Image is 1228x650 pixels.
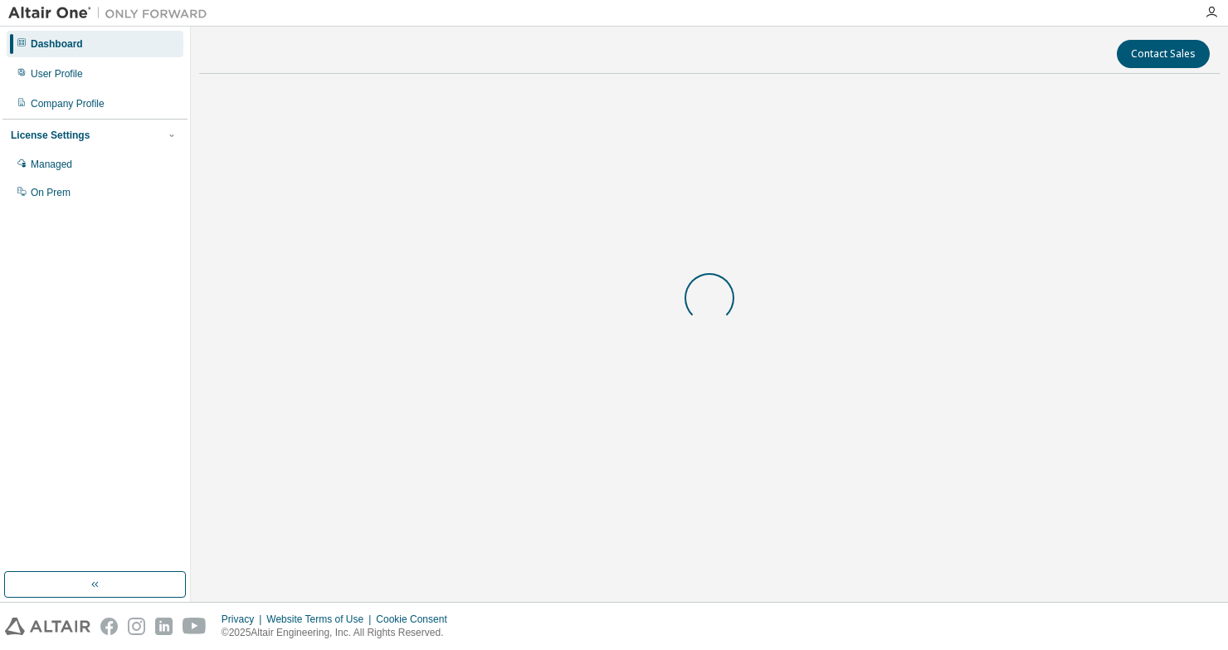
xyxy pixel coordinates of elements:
img: Altair One [8,5,216,22]
img: youtube.svg [183,618,207,635]
div: On Prem [31,186,71,199]
img: facebook.svg [100,618,118,635]
div: Cookie Consent [376,613,456,626]
img: linkedin.svg [155,618,173,635]
div: License Settings [11,129,90,142]
div: User Profile [31,67,83,81]
div: Company Profile [31,97,105,110]
div: Privacy [222,613,266,626]
img: instagram.svg [128,618,145,635]
p: © 2025 Altair Engineering, Inc. All Rights Reserved. [222,626,457,640]
img: altair_logo.svg [5,618,90,635]
div: Managed [31,158,72,171]
div: Dashboard [31,37,83,51]
button: Contact Sales [1117,40,1210,68]
div: Website Terms of Use [266,613,376,626]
